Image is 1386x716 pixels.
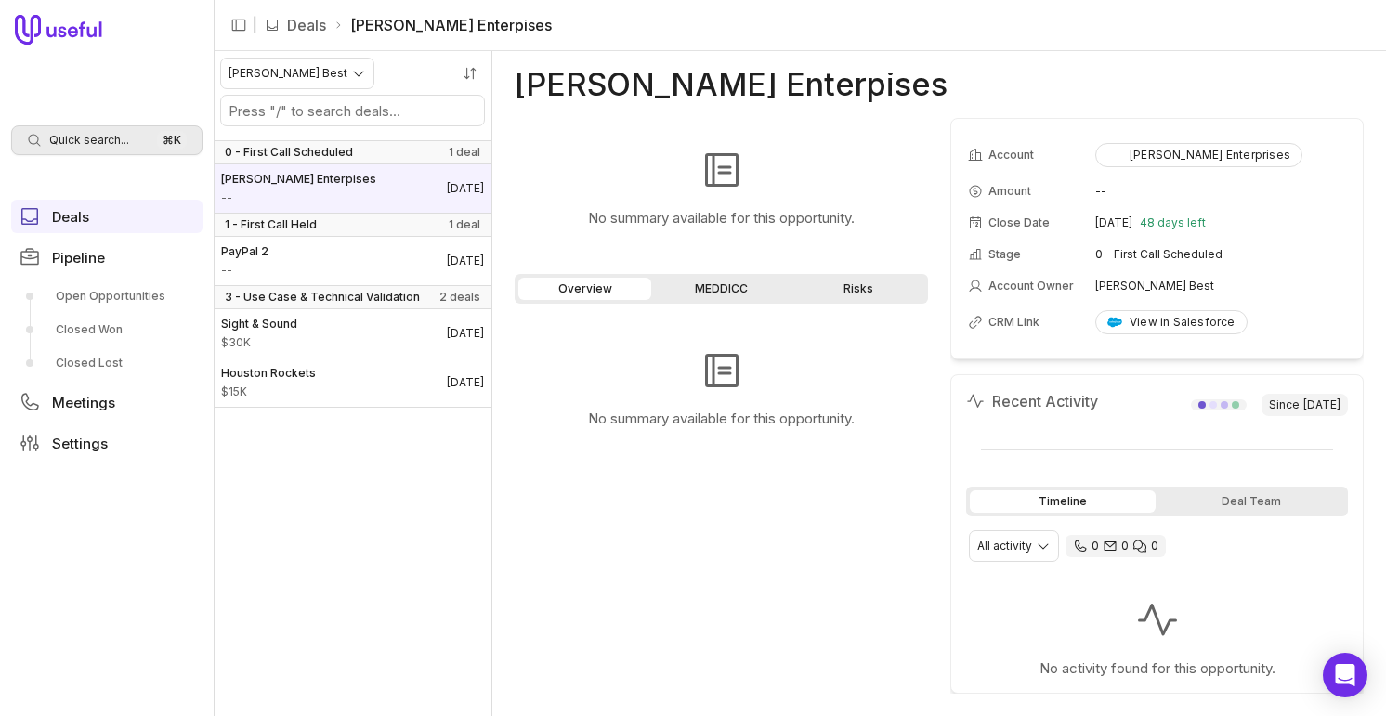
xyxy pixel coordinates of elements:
[447,375,484,390] time: Deal Close Date
[1095,271,1346,301] td: [PERSON_NAME] Best
[221,244,268,259] span: PayPal 2
[655,278,788,300] a: MEDDICC
[52,210,89,224] span: Deals
[1107,315,1236,330] div: View in Salesforce
[791,278,924,300] a: Risks
[287,14,326,36] a: Deals
[221,96,484,125] input: Search deals by name
[988,215,1050,230] span: Close Date
[988,148,1034,163] span: Account
[221,190,376,205] span: Amount
[225,11,253,39] button: Collapse sidebar
[11,348,203,378] a: Closed Lost
[11,200,203,233] a: Deals
[518,278,651,300] a: Overview
[1140,215,1206,230] span: 48 days left
[214,358,491,407] a: Houston Rockets$15K[DATE]
[253,14,257,36] span: |
[515,73,948,96] h1: [PERSON_NAME] Enterpises
[11,426,203,460] a: Settings
[221,172,376,187] span: [PERSON_NAME] Enterpises
[447,181,484,196] time: Deal Close Date
[1095,310,1248,334] a: View in Salesforce
[988,247,1021,262] span: Stage
[588,207,855,229] p: No summary available for this opportunity.
[1095,215,1132,230] time: [DATE]
[11,281,203,311] a: Open Opportunities
[439,290,480,305] span: 2 deals
[1107,148,1290,163] div: [PERSON_NAME] Enterprises
[447,326,484,341] time: Deal Close Date
[11,385,203,419] a: Meetings
[1095,176,1346,206] td: --
[988,279,1074,293] span: Account Owner
[1303,397,1340,412] time: [DATE]
[11,241,203,274] a: Pipeline
[1323,653,1367,697] div: Open Intercom Messenger
[52,251,105,265] span: Pipeline
[225,290,420,305] span: 3 - Use Case & Technical Validation
[214,309,491,358] a: Sight & Sound$30K[DATE]
[1066,535,1166,557] div: 0 calls and 0 email threads
[157,131,187,150] kbd: ⌘ K
[214,51,492,716] nav: Deals
[221,366,316,381] span: Houston Rockets
[449,217,480,232] span: 1 deal
[11,315,203,345] a: Closed Won
[1159,490,1345,513] div: Deal Team
[988,315,1039,330] span: CRM Link
[970,490,1156,513] div: Timeline
[52,396,115,410] span: Meetings
[1095,143,1302,167] button: [PERSON_NAME] Enterprises
[1095,240,1346,269] td: 0 - First Call Scheduled
[214,237,491,285] a: PayPal 2--[DATE]
[1039,657,1275,680] p: No activity found for this opportunity.
[49,133,129,148] span: Quick search...
[449,145,480,160] span: 1 deal
[588,408,855,430] p: No summary available for this opportunity.
[225,145,353,160] span: 0 - First Call Scheduled
[221,317,297,332] span: Sight & Sound
[52,436,108,450] span: Settings
[447,254,484,268] time: Deal Close Date
[221,263,268,278] span: Amount
[221,335,297,350] span: Amount
[214,164,491,213] a: [PERSON_NAME] Enterpises--[DATE]
[11,281,203,378] div: Pipeline submenu
[966,390,1098,412] h2: Recent Activity
[333,14,552,36] li: [PERSON_NAME] Enterpises
[1262,394,1348,416] span: Since
[221,384,316,399] span: Amount
[225,217,317,232] span: 1 - First Call Held
[988,184,1031,199] span: Amount
[456,59,484,87] button: Sort by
